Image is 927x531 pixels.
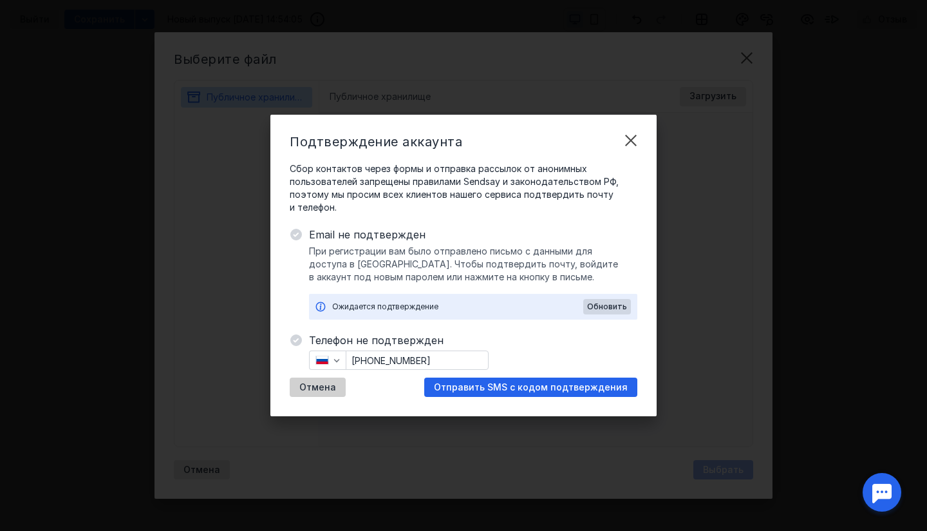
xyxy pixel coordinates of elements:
span: Обновить [587,302,627,311]
span: Подтверждение аккаунта [290,134,462,150]
span: Сбор контактов через формы и отправка рассылок от анонимных пользователей запрещены правилами Sen... [290,162,637,214]
button: Отправить SMS с кодом подтверждения [424,378,637,397]
span: Телефон не подтвержден [309,333,637,348]
button: Обновить [583,299,631,314]
span: При регистрации вам было отправлено письмо с данными для доступа в [GEOGRAPHIC_DATA]. Чтобы подтв... [309,245,637,284]
div: Ожидается подтверждение [332,300,583,313]
span: Email не подтвержден [309,227,637,242]
span: Отправить SMS с кодом подтверждения [434,382,628,393]
span: Отмена [299,382,336,393]
button: Отмена [290,378,346,397]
